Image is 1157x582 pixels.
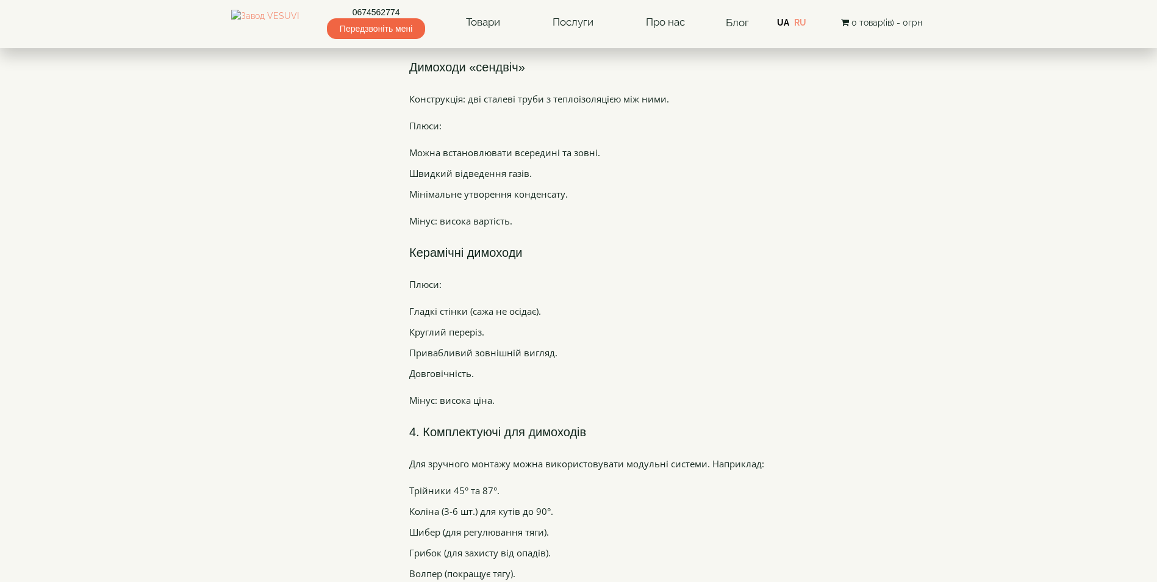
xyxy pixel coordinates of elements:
[327,6,425,18] a: 0674562774
[409,504,926,519] li: Коліна (3-6 шт.) для кутів до 90°.
[409,304,926,318] li: Гладкі стінки (сажа не осідає).
[726,16,749,29] a: Блог
[409,166,926,181] li: Швидкий відведення газів.
[409,214,926,228] p: Мінус: висока вартість.
[409,277,926,292] p: Плюси:
[837,16,926,29] button: 0 товар(ів) - 0грн
[409,566,926,581] li: Волпер (покращує тягу).
[409,118,926,133] p: Плюси:
[409,393,926,408] p: Мінус: висока ціна.
[409,55,926,79] h3: Димоходи «сендвіч»
[409,187,926,201] li: Мінімальне утворення конденсату.
[409,483,926,498] li: Трійники 45° та 87°.
[409,325,926,339] li: Круглий переріз.
[409,366,926,381] li: Довговічність.
[409,525,926,539] li: Шибер (для регулювання тяги).
[327,18,425,39] span: Передзвоніть мені
[231,10,299,35] img: Завод VESUVI
[851,18,922,27] span: 0 товар(ів) - 0грн
[409,545,926,560] li: Грибок (для захисту від опадів).
[409,456,926,471] p: Для зручного монтажу можна використовувати модульні системи. Наприклад:
[409,420,926,444] h3: 4. Комплектуючі для димоходів
[634,9,697,37] a: Про нас
[409,345,926,360] li: Привабливий зовнішній вигляд.
[454,9,512,37] a: Товари
[409,92,926,106] p: Конструкція: дві сталеві труби з теплоізоляцією між ними.
[540,9,606,37] a: Послуги
[777,18,789,27] a: UA
[409,240,926,265] h3: Керамічні димоходи
[794,18,806,27] a: RU
[409,145,926,160] li: Можна встановлювати всередині та зовні.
